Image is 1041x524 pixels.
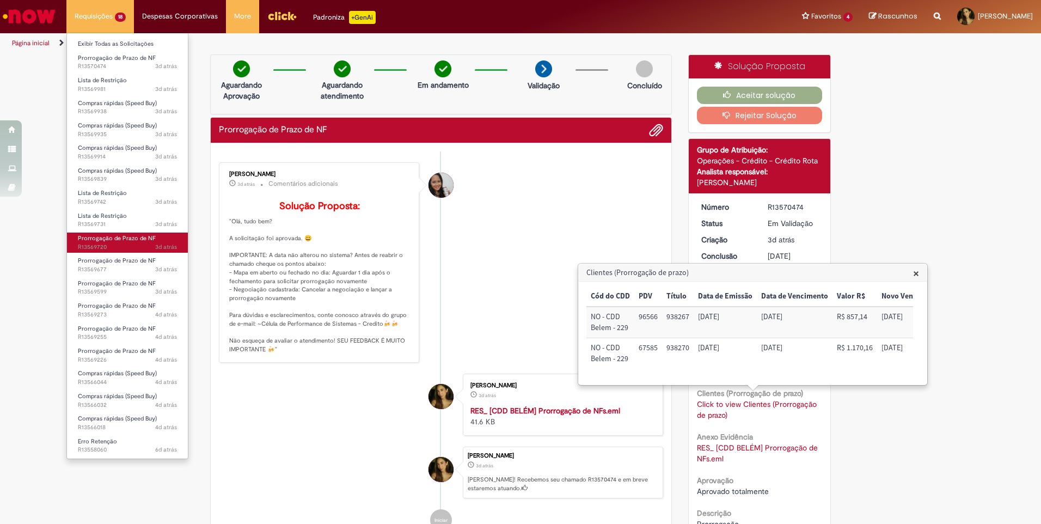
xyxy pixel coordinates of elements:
span: Requisições [75,11,113,22]
div: R13570474 [768,202,818,212]
p: Em andamento [418,80,469,90]
div: Analista responsável: [697,166,823,177]
div: [PERSON_NAME] [697,177,823,188]
p: Aguardando atendimento [316,80,369,101]
span: 6d atrás [155,446,177,454]
img: arrow-next.png [535,60,552,77]
time: 26/09/2025 14:48:33 [237,181,255,187]
span: 3d atrás [155,62,177,70]
div: [DATE] 16:00:00 [768,251,818,272]
span: Compras rápidas (Speed Buy) [78,121,157,130]
td: PDV: 67585 [634,338,662,369]
td: Valor R$: R$ 857,14 [832,307,877,338]
a: Aberto R13569226 : Prorrogação de Prazo de NF [67,345,188,365]
span: Compras rápidas (Speed Buy) [78,415,157,423]
img: img-circle-grey.png [636,60,653,77]
span: 3d atrás [155,85,177,93]
p: Concluído [627,80,662,91]
span: Prorrogação de Prazo de NF [78,325,156,333]
span: Compras rápidas (Speed Buy) [78,369,157,377]
th: Cód do CDD [586,287,634,307]
h2: Prorrogação de Prazo de NF Histórico de tíquete [219,125,327,135]
a: Aberto R13569677 : Prorrogação de Prazo de NF [67,255,188,275]
a: Página inicial [12,39,50,47]
span: Compras rápidas (Speed Buy) [78,392,157,400]
td: Título: 938270 [662,338,694,369]
time: 26/09/2025 09:08:52 [155,310,177,319]
span: R13558060 [78,446,177,454]
time: 26/09/2025 10:56:03 [155,130,177,138]
span: R13569839 [78,175,177,184]
time: 26/09/2025 10:21:08 [155,243,177,251]
a: Aberto R13569599 : Prorrogação de Prazo de NF [67,278,188,298]
time: 26/09/2025 12:43:11 [155,62,177,70]
dt: Conclusão Estimada [693,251,760,272]
span: × [913,266,919,281]
span: 3d atrás [155,175,177,183]
div: Clientes (Prorrogação de prazo) [578,263,928,386]
span: Aprovado totalmente [697,486,769,496]
td: Novo Vencimento: 24/10/2025 [877,338,945,369]
span: 3d atrás [155,288,177,296]
b: Solução Proposta: [279,200,360,212]
span: R13569226 [78,356,177,364]
span: 4d atrás [155,378,177,386]
span: Lista de Restrição [78,212,127,220]
th: Título [662,287,694,307]
span: 18 [115,13,126,22]
div: Valeria Maria Da Conceicao [428,173,454,198]
time: 25/09/2025 11:09:12 [155,423,177,431]
span: Despesas Corporativas [142,11,218,22]
span: Prorrogação de Prazo de NF [78,234,156,242]
span: R13566044 [78,378,177,387]
time: 26/09/2025 11:04:27 [155,85,177,93]
a: Aberto R13566018 : Compras rápidas (Speed Buy) [67,413,188,433]
div: Em Validação [768,218,818,229]
a: Aberto R13569731 : Lista de Restrição [67,210,188,230]
span: [PERSON_NAME] [978,11,1033,21]
p: +GenAi [349,11,376,24]
time: 26/09/2025 12:31:21 [479,392,496,399]
dt: Número [693,202,760,212]
a: Aberto R13569914 : Compras rápidas (Speed Buy) [67,142,188,162]
span: 3d atrás [155,107,177,115]
time: 23/09/2025 10:19:07 [155,446,177,454]
a: Aberto R13569935 : Compras rápidas (Speed Buy) [67,120,188,140]
img: click_logo_yellow_360x200.png [267,8,297,24]
li: Fernanda Dos Santos Lobato [219,447,663,499]
time: 26/09/2025 10:57:18 [155,107,177,115]
a: Aberto R13569938 : Compras rápidas (Speed Buy) [67,98,188,118]
td: Data de Vencimento: 29/08/2025 [757,307,832,338]
time: 25/09/2025 11:11:17 [155,401,177,409]
span: 3d atrás [155,265,177,273]
td: Novo Vencimento: 13/10/2025 [877,307,945,338]
div: [PERSON_NAME] [229,171,411,178]
img: check-circle-green.png [233,60,250,77]
div: Operações - Crédito - Crédito Rota [697,155,823,166]
span: 3d atrás [479,392,496,399]
td: Título: 938267 [662,307,694,338]
time: 26/09/2025 10:23:13 [155,198,177,206]
a: Aberto R13570474 : Prorrogação de Prazo de NF [67,52,188,72]
span: Favoritos [811,11,841,22]
span: 3d atrás [476,462,493,469]
img: check-circle-green.png [434,60,451,77]
div: Padroniza [313,11,376,24]
a: Click to view Clientes (Prorrogação de prazo) [697,399,817,420]
time: 26/09/2025 12:43:10 [768,235,794,245]
td: Data de Emissão: 23/08/2025 [694,338,757,369]
a: RES_ [CDD BELÉM] Prorrogação de NFs.eml [470,406,620,416]
a: Aberto R13566032 : Compras rápidas (Speed Buy) [67,391,188,411]
p: "Olá, tudo bem? A solicitação foi aprovada. 😀 IMPORTANTE: A data não alterou no sistema? Antes de... [229,201,411,354]
time: 26/09/2025 10:52:27 [155,153,177,161]
span: Erro Retenção [78,437,117,446]
img: ServiceNow [1,5,57,27]
th: Data de Vencimento [757,287,832,307]
b: Anexo Evidência [697,432,753,442]
span: Compras rápidas (Speed Buy) [78,167,157,175]
span: 3d atrás [237,181,255,187]
span: 3d atrás [155,243,177,251]
p: [PERSON_NAME]! Recebemos seu chamado R13570474 e em breve estaremos atuando. [468,476,657,492]
small: Comentários adicionais [268,179,338,188]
